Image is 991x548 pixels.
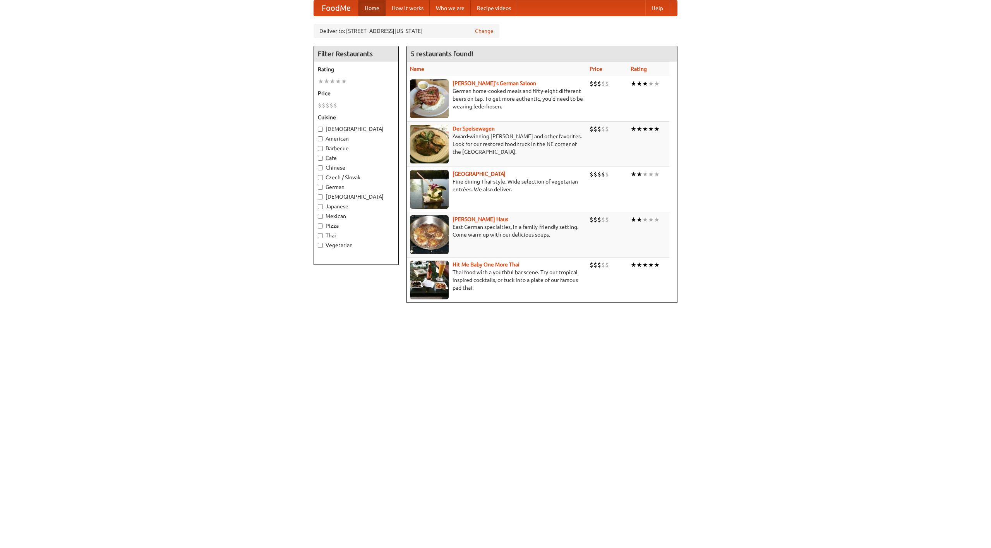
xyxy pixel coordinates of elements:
li: ★ [636,170,642,179]
li: ★ [631,170,636,179]
a: Rating [631,66,647,72]
label: Pizza [318,222,394,230]
a: [PERSON_NAME]'s German Saloon [453,80,536,86]
li: $ [322,101,326,110]
a: [PERSON_NAME] Haus [453,216,508,222]
img: speisewagen.jpg [410,125,449,163]
li: $ [318,101,322,110]
input: German [318,185,323,190]
a: Hit Me Baby One More Thai [453,261,520,268]
input: Thai [318,233,323,238]
input: [DEMOGRAPHIC_DATA] [318,194,323,199]
li: ★ [329,77,335,86]
label: Barbecue [318,144,394,152]
li: $ [597,170,601,179]
li: ★ [648,261,654,269]
li: $ [326,101,329,110]
li: ★ [631,125,636,133]
li: ★ [642,79,648,88]
ng-pluralize: 5 restaurants found! [411,50,473,57]
li: $ [593,79,597,88]
h4: Filter Restaurants [314,46,398,62]
li: $ [593,170,597,179]
label: [DEMOGRAPHIC_DATA] [318,193,394,201]
input: Japanese [318,204,323,209]
input: [DEMOGRAPHIC_DATA] [318,127,323,132]
label: Cafe [318,154,394,162]
a: Name [410,66,424,72]
li: $ [601,170,605,179]
li: ★ [631,215,636,224]
img: kohlhaus.jpg [410,215,449,254]
li: $ [590,125,593,133]
li: ★ [654,215,660,224]
li: ★ [631,79,636,88]
label: Vegetarian [318,241,394,249]
a: How it works [386,0,430,16]
li: ★ [648,170,654,179]
img: satay.jpg [410,170,449,209]
a: Help [645,0,669,16]
label: [DEMOGRAPHIC_DATA] [318,125,394,133]
li: $ [601,79,605,88]
input: Barbecue [318,146,323,151]
a: FoodMe [314,0,358,16]
label: Chinese [318,164,394,172]
li: $ [605,215,609,224]
li: $ [590,215,593,224]
li: $ [605,79,609,88]
input: American [318,136,323,141]
li: ★ [654,170,660,179]
label: German [318,183,394,191]
li: ★ [636,125,642,133]
label: Czech / Slovak [318,174,394,181]
h5: Rating [318,65,394,73]
li: ★ [642,215,648,224]
h5: Price [318,89,394,97]
li: ★ [318,77,324,86]
p: Fine dining Thai-style. Wide selection of vegetarian entrées. We also deliver. [410,178,583,193]
a: Who we are [430,0,471,16]
li: ★ [631,261,636,269]
p: Thai food with a youthful bar scene. Try our tropical inspired cocktails, or tuck into a plate of... [410,268,583,292]
li: $ [590,79,593,88]
input: Cafe [318,156,323,161]
a: [GEOGRAPHIC_DATA] [453,171,506,177]
li: $ [597,261,601,269]
img: esthers.jpg [410,79,449,118]
label: Thai [318,232,394,239]
li: $ [601,215,605,224]
li: ★ [642,170,648,179]
input: Mexican [318,214,323,219]
li: $ [597,125,601,133]
input: Pizza [318,223,323,228]
li: ★ [636,215,642,224]
li: ★ [648,125,654,133]
li: $ [605,170,609,179]
li: $ [597,215,601,224]
b: Der Speisewagen [453,125,495,132]
li: ★ [654,261,660,269]
li: $ [605,261,609,269]
li: $ [605,125,609,133]
li: $ [590,261,593,269]
li: ★ [341,77,347,86]
li: ★ [335,77,341,86]
img: babythai.jpg [410,261,449,299]
li: ★ [642,125,648,133]
li: ★ [648,215,654,224]
label: Mexican [318,212,394,220]
a: Change [475,27,494,35]
li: $ [601,261,605,269]
li: ★ [636,79,642,88]
li: $ [329,101,333,110]
div: Deliver to: [STREET_ADDRESS][US_STATE] [314,24,499,38]
label: American [318,135,394,143]
li: ★ [636,261,642,269]
a: Home [358,0,386,16]
li: $ [333,101,337,110]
